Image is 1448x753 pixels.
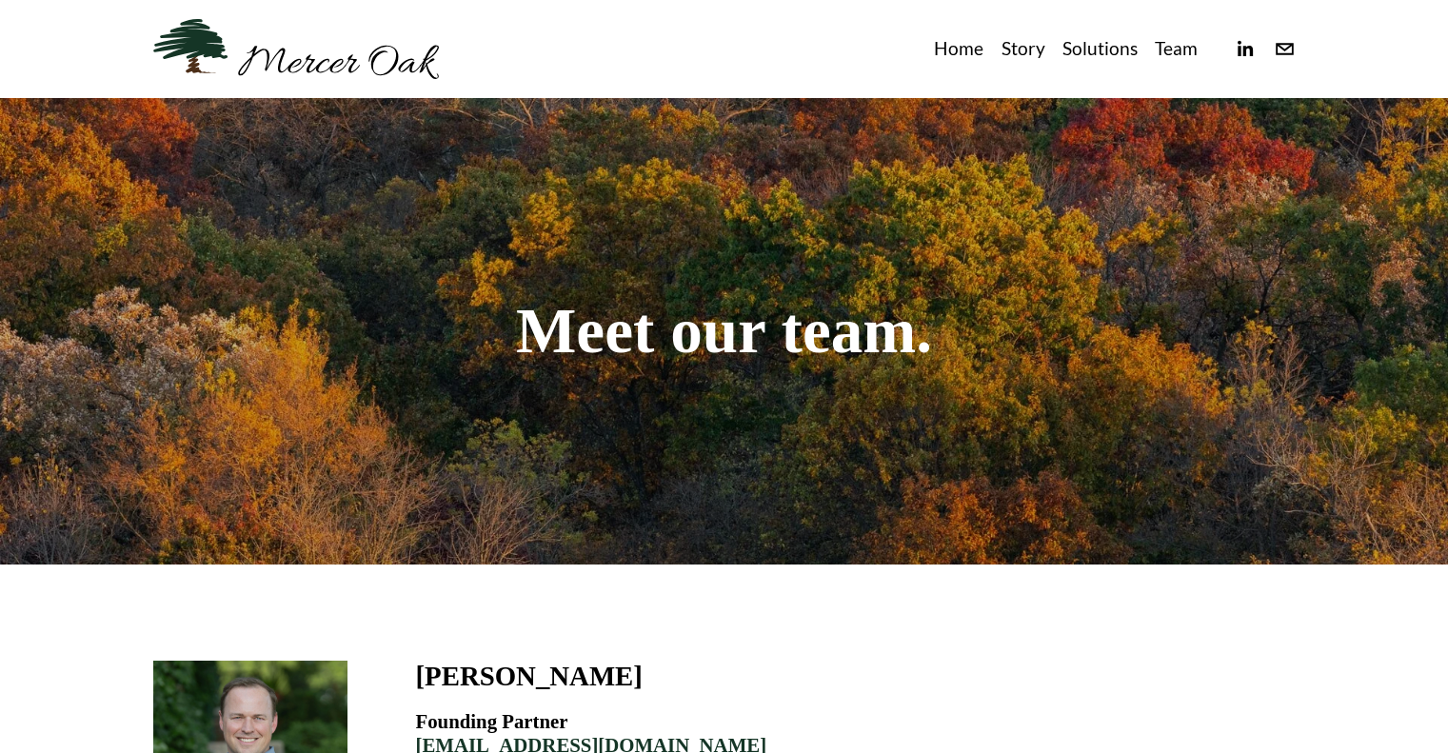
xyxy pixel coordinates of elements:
a: Story [1002,33,1045,65]
a: Solutions [1062,33,1138,65]
h1: Meet our team. [153,298,1296,365]
h3: [PERSON_NAME] [416,661,643,691]
a: info@merceroaklaw.com [1274,38,1296,60]
a: Team [1155,33,1198,65]
a: linkedin-unauth [1234,38,1256,60]
a: Home [934,33,983,65]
